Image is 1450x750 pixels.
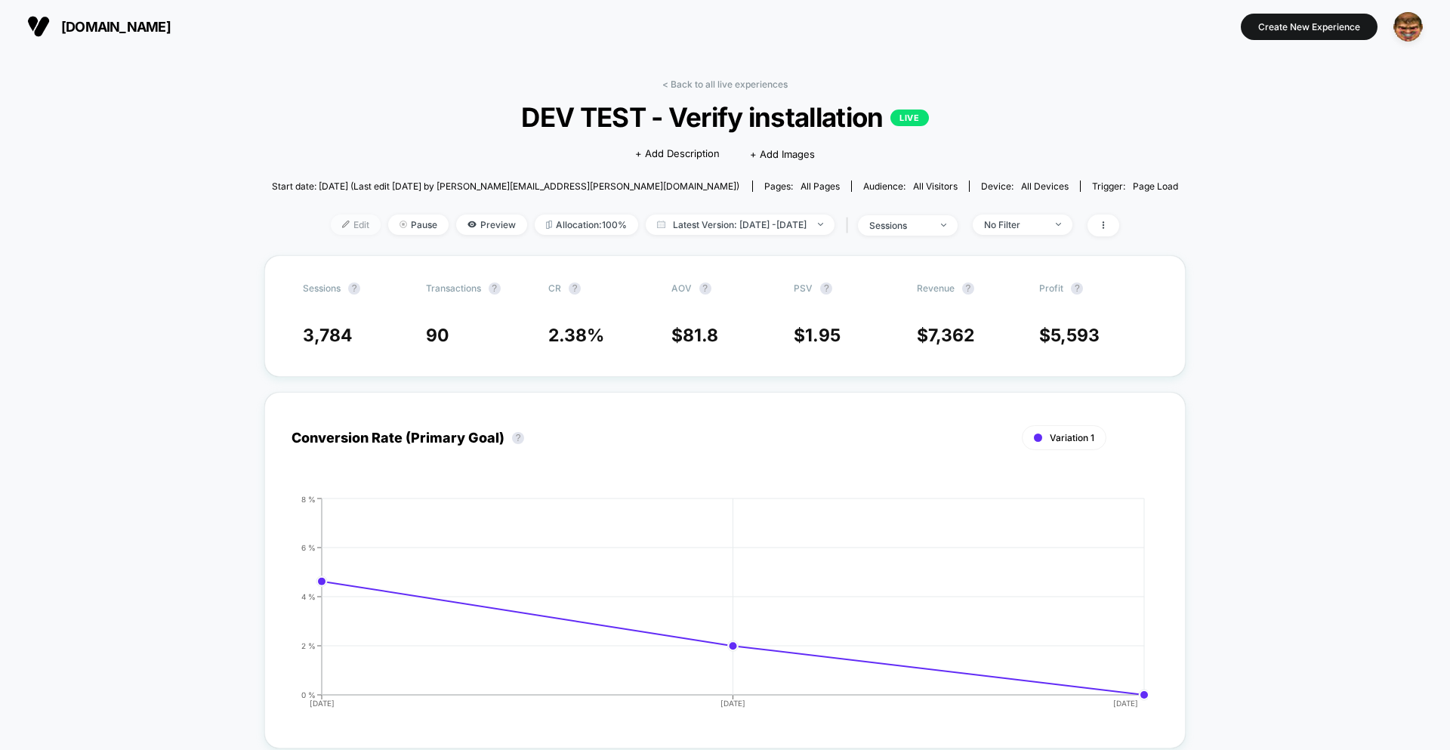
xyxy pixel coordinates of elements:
tspan: [DATE] [309,699,334,708]
span: All Visitors [913,181,958,192]
span: 81.8 [683,325,718,346]
span: Allocation: 100% [535,215,638,235]
img: ppic [1393,12,1423,42]
span: Page Load [1133,181,1178,192]
button: ? [348,282,360,295]
span: Profit [1039,282,1063,294]
div: Trigger: [1092,181,1178,192]
span: Start date: [DATE] (Last edit [DATE] by [PERSON_NAME][EMAIL_ADDRESS][PERSON_NAME][DOMAIN_NAME]) [272,181,739,192]
tspan: [DATE] [720,699,745,708]
p: LIVE [890,110,928,126]
div: Audience: [863,181,958,192]
span: Revenue [917,282,955,294]
tspan: 2 % [301,640,316,650]
span: CR [548,282,561,294]
img: Visually logo [27,15,50,38]
button: ? [489,282,501,295]
span: PSV [794,282,813,294]
button: ? [1071,282,1083,295]
tspan: 0 % [301,690,316,699]
span: | [842,215,858,236]
tspan: [DATE] [1113,699,1138,708]
div: Pages: [764,181,840,192]
span: + Add Images [750,148,815,160]
span: + Add Description [635,147,720,162]
button: Create New Experience [1241,14,1377,40]
tspan: 8 % [301,494,316,503]
span: 90 [426,325,449,346]
span: 3,784 [303,325,353,346]
span: Device: [969,181,1080,192]
span: 7,362 [928,325,974,346]
span: Edit [331,215,381,235]
button: ? [512,432,524,444]
button: ppic [1389,11,1427,42]
img: end [941,224,946,227]
button: ? [699,282,711,295]
span: $ [671,325,718,346]
button: ? [820,282,832,295]
span: $ [917,325,974,346]
tspan: 6 % [301,542,316,551]
img: edit [342,221,350,228]
span: Latest Version: [DATE] - [DATE] [646,215,835,235]
span: Variation 1 [1050,432,1094,443]
span: 2.38 % [548,325,604,346]
span: [DOMAIN_NAME] [61,19,171,35]
span: AOV [671,282,692,294]
a: < Back to all live experiences [662,79,788,90]
span: DEV TEST - Verify installation [317,101,1133,133]
div: CONVERSION_RATE [276,495,1143,721]
span: Sessions [303,282,341,294]
span: 5,593 [1050,325,1100,346]
span: all pages [801,181,840,192]
div: No Filter [984,219,1044,230]
img: rebalance [546,221,552,229]
tspan: 4 % [301,591,316,600]
span: Pause [388,215,449,235]
span: $ [794,325,841,346]
button: ? [569,282,581,295]
img: end [1056,223,1061,226]
span: 1.95 [805,325,841,346]
div: sessions [869,220,930,231]
img: end [818,223,823,226]
span: $ [1039,325,1100,346]
span: all devices [1021,181,1069,192]
span: Transactions [426,282,481,294]
img: calendar [657,221,665,228]
button: ? [962,282,974,295]
button: [DOMAIN_NAME] [23,14,175,39]
span: Preview [456,215,527,235]
img: end [400,221,407,228]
